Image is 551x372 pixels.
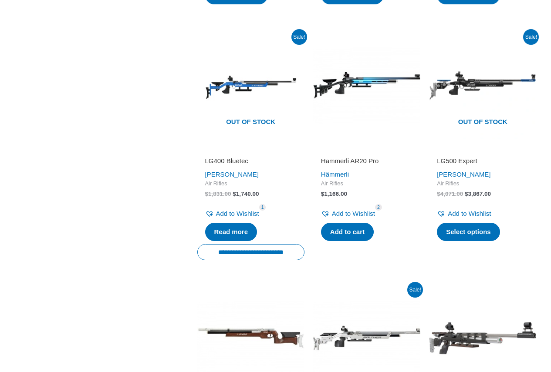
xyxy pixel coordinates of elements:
a: Add to Wishlist [437,208,491,220]
bdi: 1,831.00 [205,191,231,197]
a: Read more about “LG400 Bluetec” [205,223,257,241]
span: Add to Wishlist [216,210,259,217]
img: Hämmerli AR20 Pro [313,32,420,139]
h2: LG500 Expert [437,157,528,165]
bdi: 4,071.00 [437,191,463,197]
span: Air Rifles [205,180,297,188]
h2: Hammerli AR20 Pro [321,157,412,165]
a: Select options for “LG500 Expert” [437,223,500,241]
span: 1 [259,204,266,211]
h2: LG400 Bluetec [205,157,297,165]
iframe: Customer reviews powered by Trustpilot [321,144,412,155]
a: LG400 Bluetec [205,157,297,168]
span: Add to Wishlist [448,210,491,217]
span: $ [233,191,236,197]
a: Out of stock [197,32,304,139]
span: $ [321,191,325,197]
a: Out of stock [429,32,536,139]
a: Hämmerli [321,171,349,178]
bdi: 3,867.00 [465,191,491,197]
span: 2 [375,204,382,211]
a: [PERSON_NAME] [437,171,490,178]
iframe: Customer reviews powered by Trustpilot [205,144,297,155]
a: Add to Wishlist [205,208,259,220]
span: Add to Wishlist [332,210,375,217]
span: $ [205,191,209,197]
img: LG500 Expert [429,32,536,139]
span: Out of stock [436,113,530,133]
a: [PERSON_NAME] [205,171,259,178]
span: Out of stock [204,113,298,133]
a: Add to Wishlist [321,208,375,220]
bdi: 1,740.00 [233,191,259,197]
span: Sale! [523,29,539,45]
bdi: 1,166.00 [321,191,347,197]
span: $ [465,191,468,197]
img: LG400 Bluetec [197,32,304,139]
span: $ [437,191,440,197]
a: LG500 Expert [437,157,528,168]
span: Air Rifles [321,180,412,188]
span: Air Rifles [437,180,528,188]
a: Hammerli AR20 Pro [321,157,412,168]
iframe: Customer reviews powered by Trustpilot [437,144,528,155]
a: Add to cart: “Hammerli AR20 Pro” [321,223,374,241]
span: Sale! [407,282,423,298]
span: Sale! [291,29,307,45]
